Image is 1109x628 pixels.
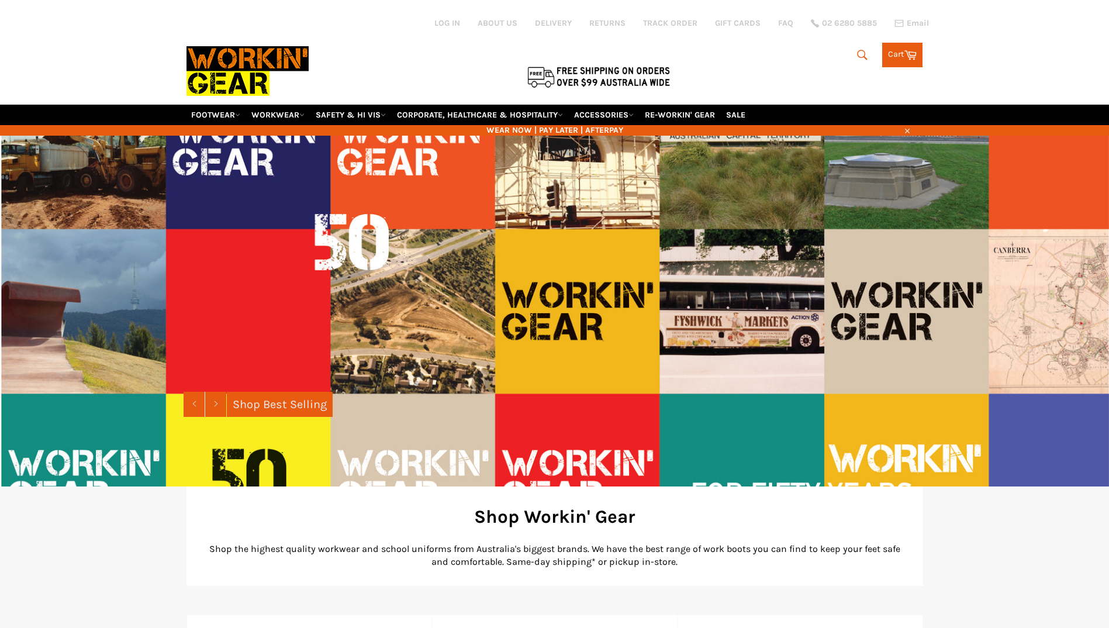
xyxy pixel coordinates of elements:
[894,19,929,28] a: Email
[434,18,460,28] a: Log in
[204,504,906,529] h2: Shop Workin' Gear
[392,105,568,125] a: CORPORATE, HEALTHCARE & HOSPITALITY
[589,18,626,29] a: RETURNS
[811,19,877,27] a: 02 6280 5885
[715,18,761,29] a: GIFT CARDS
[186,105,245,125] a: FOOTWEAR
[186,38,309,104] img: Workin Gear leaders in Workwear, Safety Boots, PPE, Uniforms. Australia's No.1 in Workwear
[526,64,672,89] img: Flat $9.95 shipping Australia wide
[569,105,638,125] a: ACCESSORIES
[247,105,309,125] a: WORKWEAR
[822,19,877,27] span: 02 6280 5885
[311,105,391,125] a: SAFETY & HI VIS
[535,18,572,29] a: DELIVERY
[778,18,793,29] a: FAQ
[907,19,929,27] span: Email
[204,543,906,568] p: Shop the highest quality workwear and school uniforms from Australia's biggest brands. We have th...
[721,105,750,125] a: SALE
[478,18,517,29] a: ABOUT US
[882,43,923,67] a: Cart
[640,105,720,125] a: RE-WORKIN' GEAR
[227,392,333,417] a: Shop Best Selling
[186,125,923,136] span: WEAR NOW | PAY LATER | AFTERPAY
[643,18,697,29] a: TRACK ORDER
